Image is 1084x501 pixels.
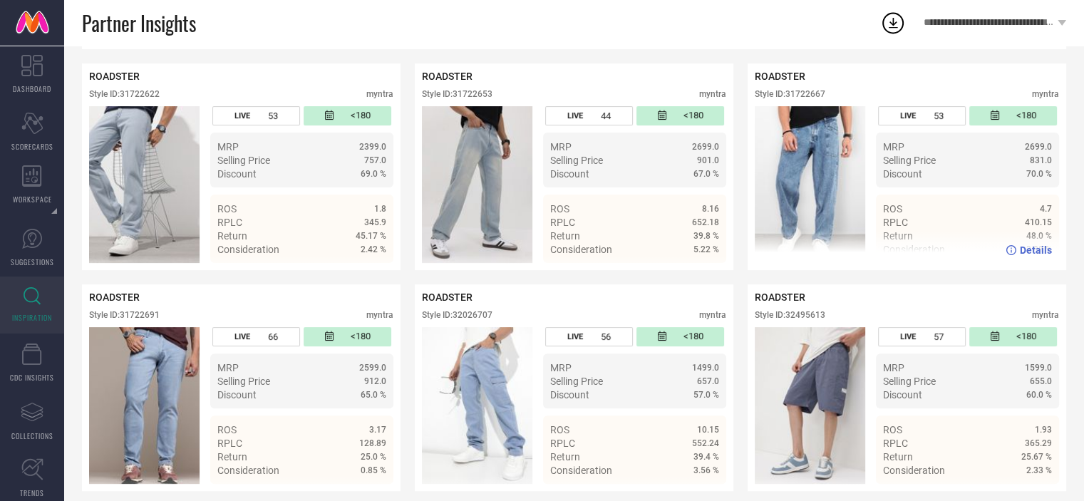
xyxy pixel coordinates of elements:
[692,363,719,373] span: 1499.0
[361,452,386,462] span: 25.0 %
[692,438,719,448] span: 552.24
[364,217,386,227] span: 345.9
[217,230,247,242] span: Return
[422,106,532,263] div: Click to view image
[89,291,140,303] span: ROADSTER
[550,438,575,449] span: RPLC
[883,389,922,401] span: Discount
[697,376,719,386] span: 657.0
[1026,390,1052,400] span: 60.0 %
[883,217,908,228] span: RPLC
[361,465,386,475] span: 0.85 %
[422,106,532,263] img: Style preview image
[1016,331,1036,343] span: <180
[234,111,250,120] span: LIVE
[1025,363,1052,373] span: 1599.0
[13,194,52,205] span: WORKSPACE
[1025,142,1052,152] span: 2699.0
[900,332,916,341] span: LIVE
[883,362,904,373] span: MRP
[89,106,200,263] div: Click to view image
[969,106,1057,125] div: Number of days since the style was first listed on the platform
[361,169,386,179] span: 69.0 %
[755,327,865,484] div: Click to view image
[755,106,865,263] img: Style preview image
[1030,155,1052,165] span: 831.0
[550,424,569,435] span: ROS
[89,310,160,320] div: Style ID: 31722691
[359,363,386,373] span: 2599.0
[636,106,724,125] div: Number of days since the style was first listed on the platform
[366,89,393,99] div: myntra
[422,310,492,320] div: Style ID: 32026707
[11,141,53,152] span: SCORECARDS
[366,310,393,320] div: myntra
[1030,376,1052,386] span: 655.0
[969,327,1057,346] div: Number of days since the style was first listed on the platform
[422,327,532,484] div: Click to view image
[364,376,386,386] span: 912.0
[1025,438,1052,448] span: 365.29
[13,83,51,94] span: DASHBOARD
[217,451,247,463] span: Return
[217,244,279,255] span: Consideration
[545,327,633,346] div: Number of days the style has been live on the platform
[755,310,825,320] div: Style ID: 32495613
[693,244,719,254] span: 5.22 %
[550,362,572,373] span: MRP
[755,89,825,99] div: Style ID: 31722667
[364,155,386,165] span: 757.0
[354,269,386,281] span: Details
[217,362,239,373] span: MRP
[1020,244,1052,256] span: Details
[422,89,492,99] div: Style ID: 31722653
[212,106,300,125] div: Number of days the style has been live on the platform
[878,327,966,346] div: Number of days the style has been live on the platform
[217,438,242,449] span: RPLC
[683,331,703,343] span: <180
[934,331,944,342] span: 57
[693,390,719,400] span: 57.0 %
[217,168,257,180] span: Discount
[304,327,391,346] div: Number of days since the style was first listed on the platform
[550,465,612,476] span: Consideration
[356,231,386,241] span: 45.17 %
[1032,310,1059,320] div: myntra
[883,203,902,215] span: ROS
[20,487,44,498] span: TRENDS
[1035,425,1052,435] span: 1.93
[268,110,278,121] span: 53
[693,465,719,475] span: 3.56 %
[567,111,583,120] span: LIVE
[217,465,279,476] span: Consideration
[934,110,944,121] span: 53
[545,106,633,125] div: Number of days the style has been live on the platform
[755,327,865,484] img: Style preview image
[883,465,945,476] span: Consideration
[304,106,391,125] div: Number of days since the style was first listed on the platform
[1032,89,1059,99] div: myntra
[11,257,54,267] span: SUGGESTIONS
[11,430,53,441] span: COLLECTIONS
[755,291,805,303] span: ROADSTER
[422,291,473,303] span: ROADSTER
[1021,452,1052,462] span: 25.67 %
[422,71,473,82] span: ROADSTER
[550,244,612,255] span: Consideration
[692,142,719,152] span: 2699.0
[359,142,386,152] span: 2399.0
[1040,204,1052,214] span: 4.7
[693,231,719,241] span: 39.8 %
[217,141,239,153] span: MRP
[697,155,719,165] span: 901.0
[883,376,936,387] span: Selling Price
[755,71,805,82] span: ROADSTER
[234,332,250,341] span: LIVE
[359,438,386,448] span: 128.89
[89,327,200,484] div: Click to view image
[1016,110,1036,122] span: <180
[340,269,386,281] a: Details
[900,111,916,120] span: LIVE
[369,425,386,435] span: 3.17
[673,269,719,281] a: Details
